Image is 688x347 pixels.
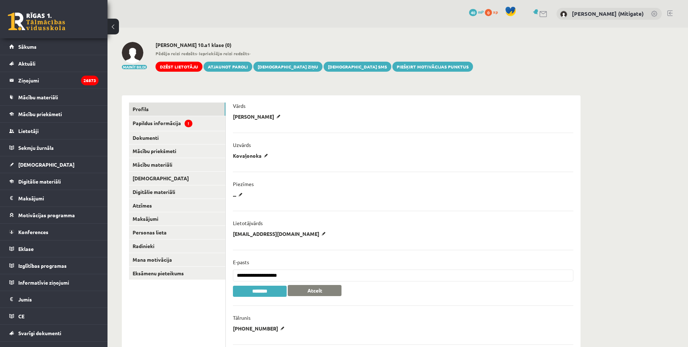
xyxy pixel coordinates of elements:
span: Mācību materiāli [18,94,58,100]
p: E-pasts [233,259,249,265]
a: Svarīgi dokumenti [9,325,99,341]
a: [PERSON_NAME] (Mitigate) [572,10,644,17]
span: Konferences [18,229,48,235]
span: Svarīgi dokumenti [18,330,61,336]
p: [PERSON_NAME] [233,113,283,120]
span: Aktuāli [18,60,35,67]
p: Vārds [233,103,245,109]
p: Piezīmes [233,181,254,187]
a: Mana motivācija [129,253,225,266]
a: Dzēst lietotāju [156,62,202,72]
a: Konferences [9,224,99,240]
h2: [PERSON_NAME] 10.a1 klase (0) [156,42,473,48]
b: Iepriekšējo reizi redzēts [199,51,249,56]
a: Sākums [9,38,99,55]
a: Motivācijas programma [9,207,99,223]
a: Mācību materiāli [129,158,225,171]
span: mP [478,9,484,15]
a: Aktuāli [9,55,99,72]
img: Vitālijs Viļums (Mitigate) [560,11,567,18]
a: Maksājumi [9,190,99,206]
a: Mācību materiāli [9,89,99,105]
p: [PHONE_NUMBER] [233,325,287,332]
a: Informatīvie ziņojumi [9,274,99,291]
span: [DEMOGRAPHIC_DATA] [18,161,75,168]
button: Atcelt [288,285,341,296]
img: Jekaterina Kovaļonoka [122,42,143,63]
a: Lietotāji [9,123,99,139]
p: Kovaļonoka [233,152,271,159]
a: [DEMOGRAPHIC_DATA] [9,156,99,173]
a: Atjaunot paroli [204,62,252,72]
a: 0 xp [485,9,501,15]
button: Mainīt bildi [122,65,147,69]
a: Rīgas 1. Tālmācības vidusskola [8,13,65,30]
span: CE [18,313,24,319]
span: 40 [469,9,477,16]
legend: Ziņojumi [18,72,99,89]
a: Eksāmenu pieteikums [129,267,225,280]
a: Digitālie materiāli [129,185,225,199]
a: Personas lieta [129,226,225,239]
span: Eklase [18,246,34,252]
span: Sākums [18,43,37,50]
a: Piešķirt motivācijas punktus [392,62,473,72]
span: Jumis [18,296,32,303]
p: Uzvārds [233,142,251,148]
i: 26873 [81,76,99,85]
span: Digitālie materiāli [18,178,61,185]
a: Ziņojumi26873 [9,72,99,89]
a: Radinieki [129,239,225,253]
span: Lietotāji [18,128,39,134]
a: [DEMOGRAPHIC_DATA] [129,172,225,185]
a: CE [9,308,99,324]
a: Mācību priekšmeti [129,144,225,158]
a: Jumis [9,291,99,308]
a: Papildus informācija! [129,116,225,131]
a: Maksājumi [129,212,225,225]
span: Informatīvie ziņojumi [18,279,69,286]
a: Izglītības programas [9,257,99,274]
span: Motivācijas programma [18,212,75,218]
span: Mācību priekšmeti [18,111,62,117]
a: Profils [129,103,225,116]
span: Izglītības programas [18,262,67,269]
a: [DEMOGRAPHIC_DATA] ziņu [253,62,322,72]
span: ! [185,120,192,127]
p: ... [233,191,245,198]
a: Digitālie materiāli [9,173,99,190]
a: [DEMOGRAPHIC_DATA] SMS [324,62,391,72]
a: Dokumenti [129,131,225,144]
legend: Maksājumi [18,190,99,206]
span: xp [493,9,498,15]
a: 40 mP [469,9,484,15]
a: Sekmju žurnāls [9,139,99,156]
p: [EMAIL_ADDRESS][DOMAIN_NAME] [233,230,328,237]
p: Lietotājvārds [233,220,263,226]
span: 0 [485,9,492,16]
a: Eklase [9,241,99,257]
p: Tālrunis [233,314,250,321]
span: Sekmju žurnāls [18,144,54,151]
a: Mācību priekšmeti [9,106,99,122]
span: - - [156,50,473,57]
a: Atzīmes [129,199,225,212]
b: Pēdējo reizi redzēts [156,51,197,56]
